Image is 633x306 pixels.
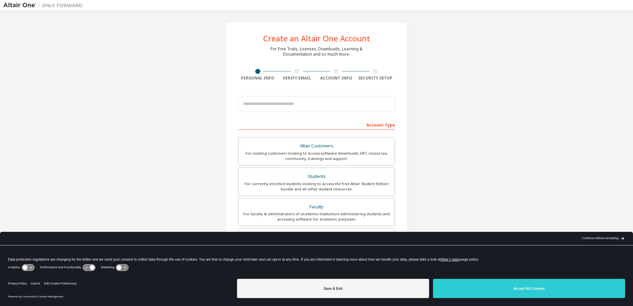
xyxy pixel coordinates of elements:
[3,2,86,9] img: Altair One
[242,172,391,181] div: Students
[242,151,391,161] div: For existing customers looking to access software downloads, HPC resources, community, trainings ...
[242,181,391,192] div: For currently enrolled students looking to access the free Altair Student Edition bundle and all ...
[242,141,391,151] div: Altair Customers
[356,76,395,81] div: Security Setup
[242,211,391,222] div: For faculty & administrators of academic institutions administering students and accessing softwa...
[263,34,370,42] div: Create an Altair One Account
[238,76,277,81] div: Personal Info
[242,202,391,212] div: Faculty
[270,46,363,57] div: For Free Trials, Licenses, Downloads, Learning & Documentation and so much more.
[316,76,356,81] div: Account Info
[277,76,317,81] div: Verify Email
[238,119,395,130] div: Account Type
